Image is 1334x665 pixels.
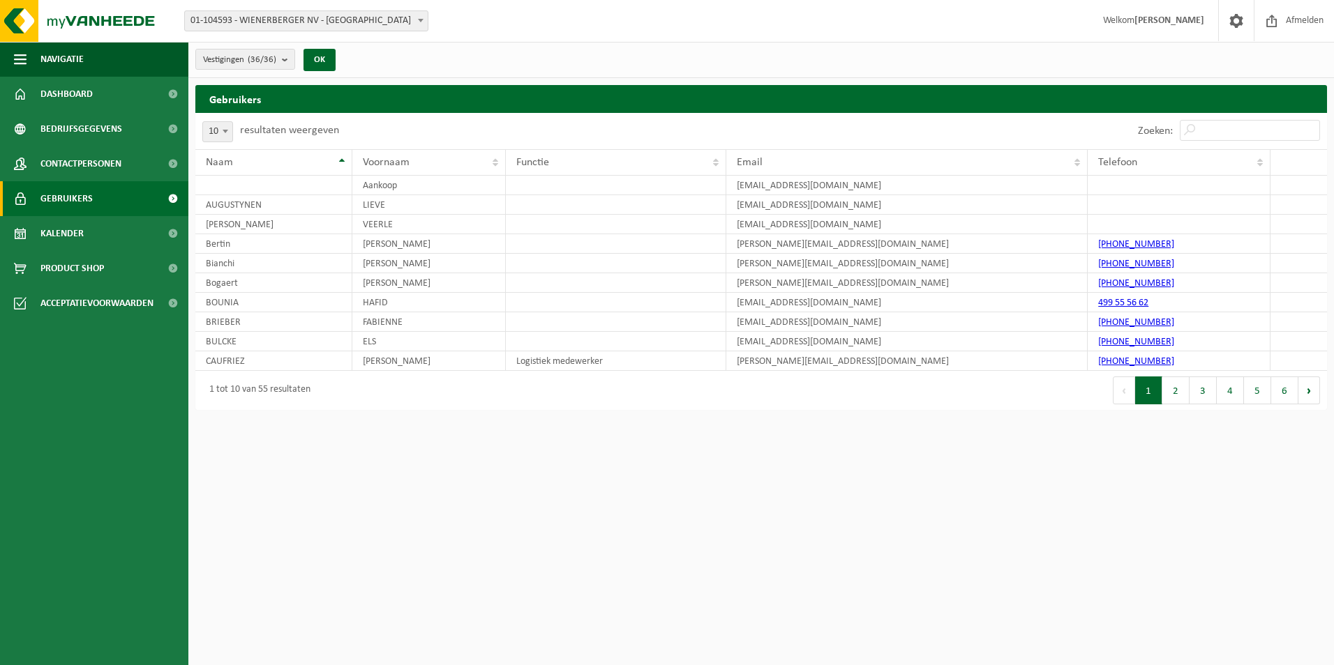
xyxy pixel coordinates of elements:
td: [PERSON_NAME] [352,254,506,273]
a: [PHONE_NUMBER] [1098,356,1174,367]
span: Functie [516,157,549,168]
span: Naam [206,157,233,168]
td: [PERSON_NAME][EMAIL_ADDRESS][DOMAIN_NAME] [726,273,1088,293]
span: Gebruikers [40,181,93,216]
span: Navigatie [40,42,84,77]
td: VEERLE [352,215,506,234]
td: [PERSON_NAME] [352,273,506,293]
a: 499 55 56 62 [1098,298,1148,308]
td: [PERSON_NAME] [195,215,352,234]
button: 3 [1190,376,1217,404]
span: Dashboard [40,77,93,112]
span: Bedrijfsgegevens [40,112,122,146]
td: Aankoop [352,176,506,195]
td: Logistiek medewerker [506,351,726,371]
span: 01-104593 - WIENERBERGER NV - KORTRIJK [184,10,428,31]
label: Zoeken: [1138,125,1173,137]
td: [PERSON_NAME] [352,351,506,371]
button: 6 [1271,376,1298,404]
span: Email [737,157,763,168]
td: BULCKE [195,332,352,351]
div: 1 tot 10 van 55 resultaten [202,378,310,403]
span: Product Shop [40,251,104,286]
button: 5 [1244,376,1271,404]
td: [EMAIL_ADDRESS][DOMAIN_NAME] [726,293,1088,312]
span: Contactpersonen [40,146,121,181]
span: Kalender [40,216,84,251]
span: 10 [202,121,233,142]
a: [PHONE_NUMBER] [1098,259,1174,269]
span: Vestigingen [203,49,276,70]
td: LIEVE [352,195,506,215]
td: CAUFRIEZ [195,351,352,371]
label: resultaten weergeven [240,125,339,136]
td: AUGUSTYNEN [195,195,352,215]
td: FABIENNE [352,312,506,332]
td: [PERSON_NAME][EMAIL_ADDRESS][DOMAIN_NAME] [726,351,1088,371]
button: 4 [1217,376,1244,404]
button: Vestigingen(36/36) [195,49,295,70]
button: OK [303,49,336,71]
button: Previous [1113,376,1135,404]
td: [PERSON_NAME][EMAIL_ADDRESS][DOMAIN_NAME] [726,234,1088,254]
td: ELS [352,332,506,351]
button: 1 [1135,376,1162,404]
td: [EMAIL_ADDRESS][DOMAIN_NAME] [726,215,1088,234]
td: BOUNIA [195,293,352,312]
td: Bogaert [195,273,352,293]
td: [EMAIL_ADDRESS][DOMAIN_NAME] [726,195,1088,215]
a: [PHONE_NUMBER] [1098,278,1174,289]
td: [PERSON_NAME] [352,234,506,254]
td: [PERSON_NAME][EMAIL_ADDRESS][DOMAIN_NAME] [726,254,1088,273]
td: HAFID [352,293,506,312]
td: Bianchi [195,254,352,273]
button: Next [1298,376,1320,404]
span: Acceptatievoorwaarden [40,286,153,321]
td: BRIEBER [195,312,352,332]
td: [EMAIL_ADDRESS][DOMAIN_NAME] [726,312,1088,332]
span: 01-104593 - WIENERBERGER NV - KORTRIJK [185,11,428,31]
a: [PHONE_NUMBER] [1098,239,1174,250]
td: Bertin [195,234,352,254]
span: 10 [203,122,232,142]
span: Voornaam [363,157,410,168]
a: [PHONE_NUMBER] [1098,337,1174,347]
strong: [PERSON_NAME] [1134,15,1204,26]
span: Telefoon [1098,157,1137,168]
td: [EMAIL_ADDRESS][DOMAIN_NAME] [726,176,1088,195]
a: [PHONE_NUMBER] [1098,317,1174,328]
td: [EMAIL_ADDRESS][DOMAIN_NAME] [726,332,1088,351]
button: 2 [1162,376,1190,404]
h2: Gebruikers [195,85,1327,112]
count: (36/36) [248,55,276,64]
